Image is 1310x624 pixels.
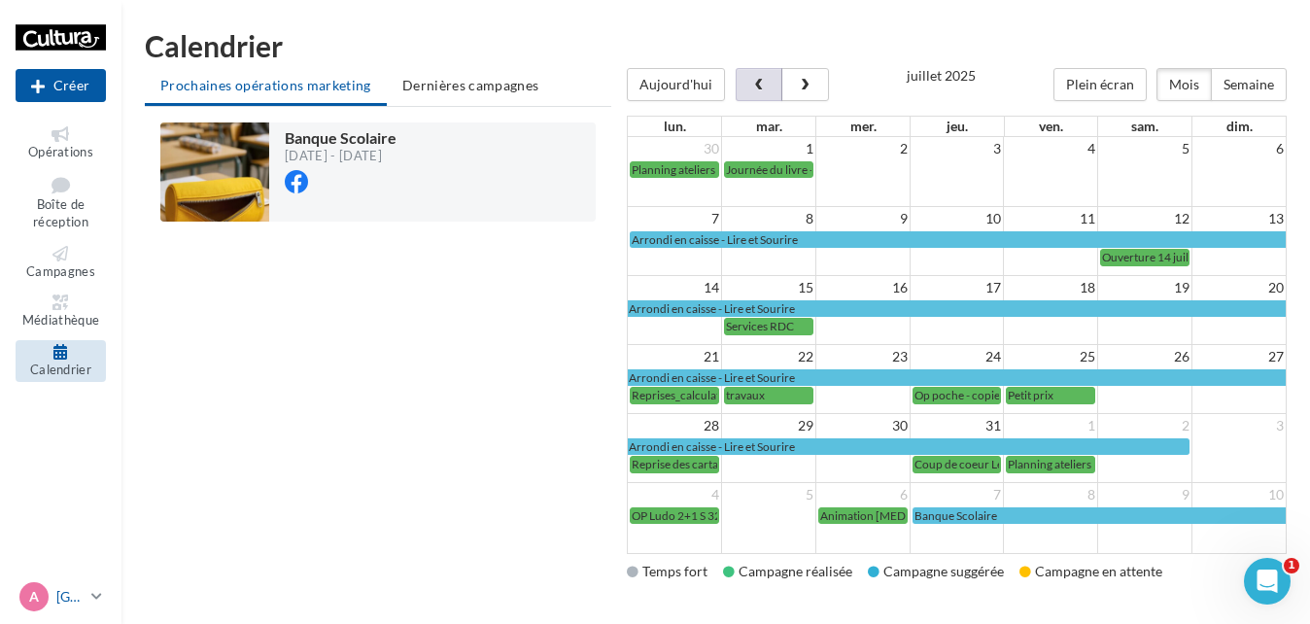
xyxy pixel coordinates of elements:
td: 17 [910,276,1004,300]
a: Arrondi en caisse - Lire et Sourire [628,438,1189,455]
iframe: Intercom live chat [1244,558,1291,605]
span: Campagnes [26,263,95,279]
a: Calendrier [16,340,106,382]
td: 18 [1004,276,1098,300]
span: Médiathèque [22,313,100,329]
td: 28 [628,414,722,438]
a: Opérations [16,122,106,164]
td: 9 [1098,483,1192,507]
a: Petit prix [1006,387,1095,403]
td: 5 [722,483,816,507]
span: Planning ateliers + animations juin - copie - copie [1008,457,1252,471]
td: 7 [628,207,722,231]
span: travaux [726,388,765,402]
a: Arrondi en caisse - Lire et Sourire [628,300,1286,317]
div: Campagne en attente [1019,562,1162,581]
a: Reprises_calculatrices_1 [630,387,719,403]
td: 12 [1098,207,1192,231]
td: 3 [1191,414,1286,438]
div: [DATE] - [DATE] [285,150,396,162]
td: 6 [816,483,911,507]
td: 4 [1004,137,1098,160]
td: 25 [1004,345,1098,369]
span: Op poche - copie [914,388,1000,402]
th: mar. [722,117,816,136]
td: 30 [628,137,722,160]
th: ven. [1004,117,1098,136]
span: Opérations [28,144,93,159]
a: Journée du livre - fabrique ton livre [724,161,813,178]
span: Planning ateliers + animations juin - copie [632,162,840,177]
button: Plein écran [1053,68,1147,101]
span: Services RDC [726,319,794,333]
td: 21 [628,345,722,369]
div: Campagne suggérée [868,562,1004,581]
td: 4 [628,483,722,507]
h2: juillet 2025 [907,68,976,83]
a: Coup de coeur Legami [913,456,1002,472]
span: Boîte de réception [33,196,88,230]
button: Aujourd'hui [627,68,725,101]
span: Arrondi en caisse - Lire et Sourire [629,301,795,316]
div: Nouvelle campagne [16,69,106,102]
a: Planning ateliers + animations juin - copie [630,161,719,178]
span: A [29,587,39,607]
a: Services RDC [724,318,813,334]
span: Prochaines opérations marketing [160,77,371,93]
td: 8 [1004,483,1098,507]
span: Banque Scolaire [914,508,997,523]
td: 15 [722,276,816,300]
div: Campagne réalisée [723,562,852,581]
td: 2 [1098,414,1192,438]
span: Coup de coeur Legami [914,457,1027,471]
td: 10 [910,207,1004,231]
td: 6 [1191,137,1286,160]
span: 1 [1284,558,1299,573]
td: 27 [1191,345,1286,369]
td: 13 [1191,207,1286,231]
a: Médiathèque [16,291,106,332]
td: 31 [910,414,1004,438]
a: A [GEOGRAPHIC_DATA] [16,578,106,615]
th: lun. [628,117,722,136]
td: 11 [1004,207,1098,231]
td: 7 [910,483,1004,507]
button: Créer [16,69,106,102]
td: 26 [1098,345,1192,369]
th: jeu. [910,117,1004,136]
a: Planning ateliers + animations juin - copie - copie [1006,456,1095,472]
a: Campagnes [16,242,106,284]
td: 8 [722,207,816,231]
a: OP Ludo 2+1 S 32 [630,507,719,524]
span: Animation [MEDICAL_DATA] Semaine 32 [820,508,1029,523]
td: 22 [722,345,816,369]
td: 29 [722,414,816,438]
button: Semaine [1211,68,1287,101]
span: Ouverture 14 juillet [1102,250,1201,264]
span: Banque Scolaire [285,128,396,147]
a: Animation [MEDICAL_DATA] Semaine 32 [818,507,908,524]
span: Arrondi en caisse - Lire et Sourire [629,439,795,454]
span: OP Ludo 2+1 S 32 [632,508,721,523]
button: Mois [1156,68,1212,101]
td: 2 [816,137,911,160]
a: Banque Scolaire [913,507,1286,524]
td: 20 [1191,276,1286,300]
p: [GEOGRAPHIC_DATA] [56,587,84,607]
span: Reprises_calculatrices_1 [632,388,756,402]
a: Reprise des cartables [630,456,719,472]
td: 10 [1191,483,1286,507]
td: 5 [1098,137,1192,160]
td: 3 [910,137,1004,160]
span: Reprise des cartables [632,457,739,471]
th: sam. [1098,117,1192,136]
span: Arrondi en caisse - Lire et Sourire [632,232,798,247]
h1: Calendrier [145,31,1287,60]
span: Calendrier [30,362,91,377]
a: Op poche - copie [913,387,1002,403]
td: 9 [816,207,911,231]
td: 16 [816,276,911,300]
th: dim. [1191,117,1286,136]
span: Arrondi en caisse - Lire et Sourire [629,370,795,385]
td: 1 [1004,414,1098,438]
